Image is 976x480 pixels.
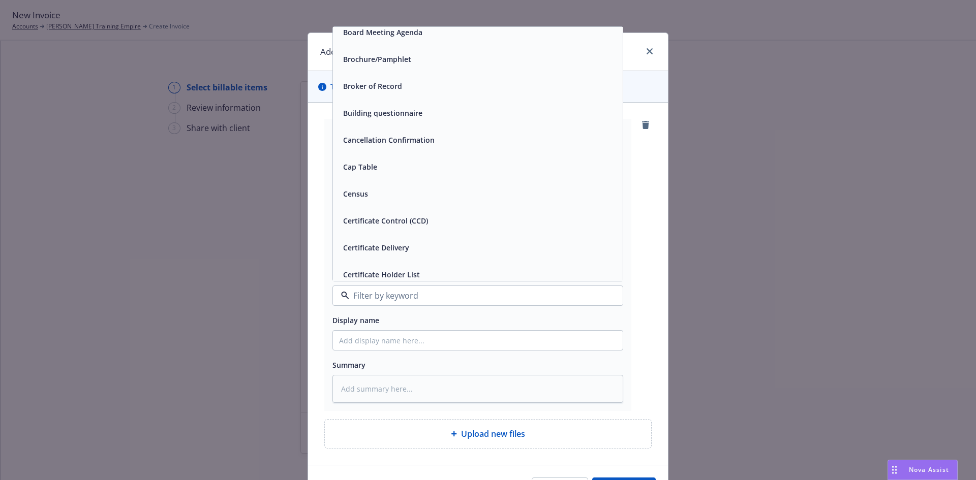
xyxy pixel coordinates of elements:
[330,81,568,92] span: The uploaded files will be associated with
[332,360,365,370] span: Summary
[333,331,623,350] input: Add display name here...
[324,419,652,449] div: Upload new files
[332,315,379,325] span: Display name
[343,108,422,118] button: Building questionnaire
[349,290,602,302] input: Filter by keyword
[888,460,958,480] button: Nova Assist
[320,45,354,58] h1: Add files
[461,428,525,440] span: Upload new files
[909,465,949,474] span: Nova Assist
[343,54,411,65] button: Brochure/Pamphlet
[639,119,652,131] a: remove
[343,269,420,280] button: Certificate Holder List
[343,215,428,226] button: Certificate Control (CCD)
[343,135,435,145] button: Cancellation Confirmation
[343,27,422,38] button: Board Meeting Agenda
[343,81,402,91] button: Broker of Record
[644,45,656,57] a: close
[888,460,901,479] div: Drag to move
[343,242,409,253] button: Certificate Delivery
[343,162,377,172] button: Cap Table
[343,188,368,199] button: Census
